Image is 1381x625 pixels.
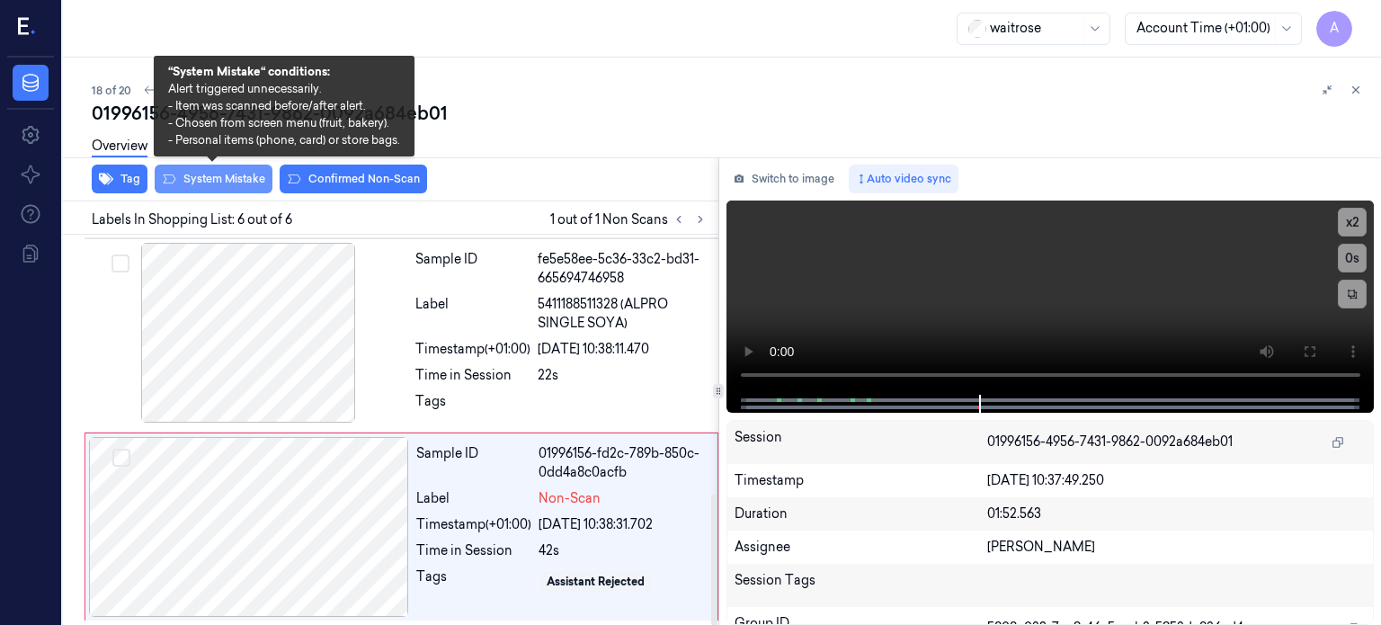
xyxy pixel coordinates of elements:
[735,504,987,523] div: Duration
[987,504,1367,523] div: 01:52.563
[1338,244,1367,272] button: 0s
[539,489,601,508] span: Non-Scan
[111,254,129,272] button: Select row
[550,209,711,230] span: 1 out of 1 Non Scans
[415,392,530,421] div: Tags
[735,471,987,490] div: Timestamp
[416,515,531,534] div: Timestamp (+01:00)
[547,574,645,590] div: Assistant Rejected
[415,340,530,359] div: Timestamp (+01:00)
[112,449,130,467] button: Select row
[415,366,530,385] div: Time in Session
[92,83,131,98] span: 18 of 20
[415,295,530,333] div: Label
[92,210,292,229] span: Labels In Shopping List: 6 out of 6
[280,165,427,193] button: Confirmed Non-Scan
[538,366,708,385] div: 22s
[155,165,272,193] button: System Mistake
[416,567,531,596] div: Tags
[538,340,708,359] div: [DATE] 10:38:11.470
[726,165,842,193] button: Switch to image
[1338,208,1367,237] button: x2
[539,444,707,482] div: 01996156-fd2c-789b-850c-0dd4a8c0acfb
[849,165,958,193] button: Auto video sync
[735,571,987,600] div: Session Tags
[416,489,531,508] div: Label
[538,295,708,333] span: 5411188511328 (ALPRO SINGLE SOYA)
[92,101,1367,126] div: 01996156-4956-7431-9862-0092a684eb01
[987,433,1233,451] span: 01996156-4956-7431-9862-0092a684eb01
[416,541,531,560] div: Time in Session
[538,250,708,288] div: fe5e58ee-5c36-33c2-bd31-665694746958
[92,165,147,193] button: Tag
[1316,11,1352,47] button: A
[539,541,707,560] div: 42s
[735,538,987,557] div: Assignee
[987,538,1367,557] div: [PERSON_NAME]
[735,428,987,457] div: Session
[987,471,1367,490] div: [DATE] 10:37:49.250
[92,137,147,157] a: Overview
[416,444,531,482] div: Sample ID
[539,515,707,534] div: [DATE] 10:38:31.702
[415,250,530,288] div: Sample ID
